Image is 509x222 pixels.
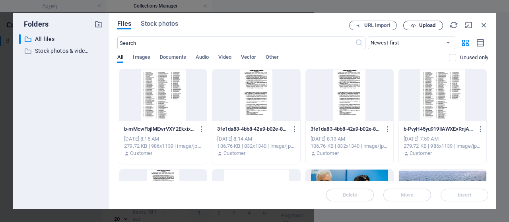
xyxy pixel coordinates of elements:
[19,19,49,29] p: Folders
[19,34,21,44] div: ​
[349,21,397,30] button: URL import
[419,23,435,28] span: Upload
[217,135,295,143] div: [DATE] 8:14 AM
[217,125,288,133] p: 3fe1da83-4bb8-42a9-b02e-8e16b88a1b33-tQOIXgH4iadVS5OZvyOEQg.jpeg
[217,143,295,150] div: 106.76 KB | 832x1340 | image/jpeg
[266,52,278,64] span: Other
[196,52,209,64] span: Audio
[19,46,103,56] div: Stock photos & videos
[218,52,231,64] span: Video
[464,21,473,29] i: Minimize
[480,21,488,29] i: Close
[160,52,186,64] span: Documents
[130,150,152,157] p: Customer
[404,143,482,150] div: 279.72 KB | 986x1139 | image/jpeg
[364,23,390,28] span: URL import
[404,135,482,143] div: [DATE] 7:59 AM
[124,143,202,150] div: 279.72 KB | 986x1139 | image/jpeg
[117,19,131,29] span: Files
[403,21,443,30] button: Upload
[317,150,339,157] p: Customer
[241,52,256,64] span: Vector
[117,37,355,49] input: Search
[117,52,123,64] span: All
[19,46,89,56] div: Stock photos & videos
[410,150,432,157] p: Customer
[223,150,246,157] p: Customer
[133,52,150,64] span: Images
[35,35,88,44] p: All files
[311,125,381,133] p: 3fe1da83-4bb8-42a9-b02e-8e16b88a1b33-zpYMh51ubVZdEeyPxqQdjA.jpeg
[94,20,103,29] i: Create new folder
[124,135,202,143] div: [DATE] 8:15 AM
[311,143,389,150] div: 106.76 KB | 832x1340 | image/jpeg
[35,46,88,56] p: Stock photos & videos
[124,125,195,133] p: b-mMcwFbjlMEwrVXY2Ekxixg.jpg
[141,19,178,29] span: Stock photos
[404,125,474,133] p: b-PvyH45yu919llAWXEvRnjA.jpg
[460,54,488,61] p: Displays only files that are not in use on the website. Files added during this session can still...
[311,135,389,143] div: [DATE] 8:13 AM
